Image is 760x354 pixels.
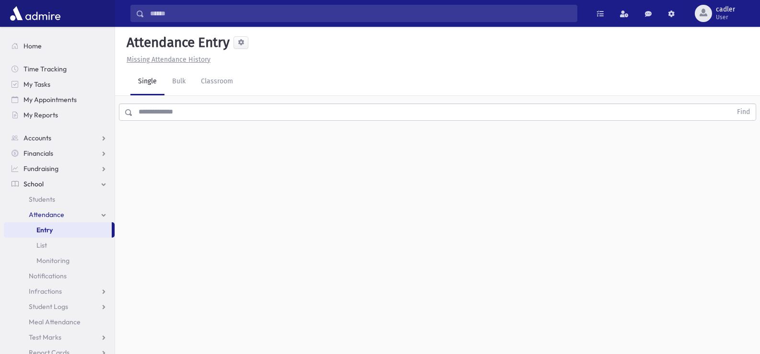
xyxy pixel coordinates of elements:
[29,195,55,204] span: Students
[4,130,115,146] a: Accounts
[36,241,47,250] span: List
[716,13,735,21] span: User
[36,226,53,234] span: Entry
[29,272,67,280] span: Notifications
[4,299,115,314] a: Student Logs
[4,222,112,238] a: Entry
[4,238,115,253] a: List
[193,69,241,95] a: Classroom
[4,253,115,268] a: Monitoring
[23,180,44,188] span: School
[29,287,62,296] span: Infractions
[23,164,58,173] span: Fundraising
[4,38,115,54] a: Home
[29,333,61,342] span: Test Marks
[123,56,210,64] a: Missing Attendance History
[29,302,68,311] span: Student Logs
[4,176,115,192] a: School
[23,149,53,158] span: Financials
[4,314,115,330] a: Meal Attendance
[4,92,115,107] a: My Appointments
[23,80,50,89] span: My Tasks
[4,161,115,176] a: Fundraising
[23,95,77,104] span: My Appointments
[130,69,164,95] a: Single
[4,207,115,222] a: Attendance
[23,111,58,119] span: My Reports
[23,134,51,142] span: Accounts
[4,268,115,284] a: Notifications
[23,42,42,50] span: Home
[4,61,115,77] a: Time Tracking
[127,56,210,64] u: Missing Attendance History
[36,256,70,265] span: Monitoring
[23,65,67,73] span: Time Tracking
[4,284,115,299] a: Infractions
[29,318,81,326] span: Meal Attendance
[144,5,577,22] input: Search
[4,107,115,123] a: My Reports
[4,192,115,207] a: Students
[164,69,193,95] a: Bulk
[29,210,64,219] span: Attendance
[716,6,735,13] span: cadler
[8,4,63,23] img: AdmirePro
[4,330,115,345] a: Test Marks
[4,146,115,161] a: Financials
[731,104,756,120] button: Find
[123,34,230,51] h5: Attendance Entry
[4,77,115,92] a: My Tasks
